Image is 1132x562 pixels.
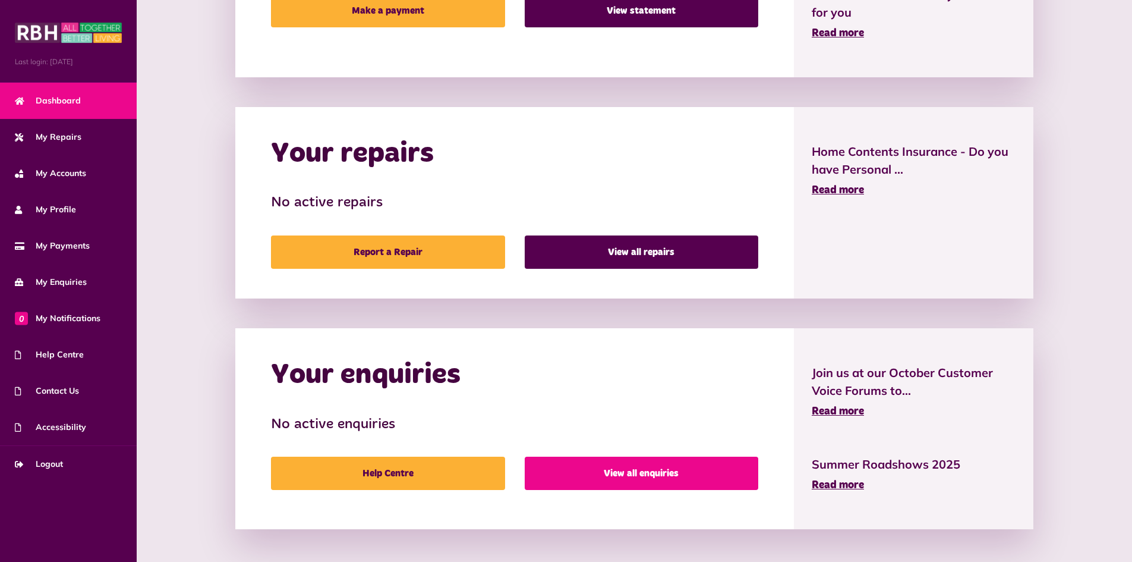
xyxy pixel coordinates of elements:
[15,21,122,45] img: MyRBH
[812,364,1016,400] span: Join us at our October Customer Voice Forums to...
[15,95,81,107] span: Dashboard
[812,456,1016,473] span: Summer Roadshows 2025
[15,421,86,434] span: Accessibility
[812,28,864,39] span: Read more
[271,236,504,269] a: Report a Repair
[271,358,461,393] h2: Your enquiries
[15,348,84,361] span: Help Centre
[271,194,758,212] h3: No active repairs
[15,240,90,252] span: My Payments
[15,167,86,180] span: My Accounts
[15,312,28,325] span: 0
[15,203,76,216] span: My Profile
[525,457,758,490] a: View all enquiries
[812,406,864,417] span: Read more
[271,457,504,490] a: Help Centre
[271,416,758,434] h3: No active enquiries
[812,185,864,196] span: Read more
[812,143,1016,199] a: Home Contents Insurance - Do you have Personal ... Read more
[812,456,1016,494] a: Summer Roadshows 2025 Read more
[525,236,758,269] a: View all repairs
[812,480,864,491] span: Read more
[15,56,122,67] span: Last login: [DATE]
[812,364,1016,420] a: Join us at our October Customer Voice Forums to... Read more
[15,458,63,470] span: Logout
[15,385,79,397] span: Contact Us
[812,143,1016,178] span: Home Contents Insurance - Do you have Personal ...
[271,137,434,171] h2: Your repairs
[15,276,87,288] span: My Enquiries
[15,131,81,143] span: My Repairs
[15,312,100,325] span: My Notifications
